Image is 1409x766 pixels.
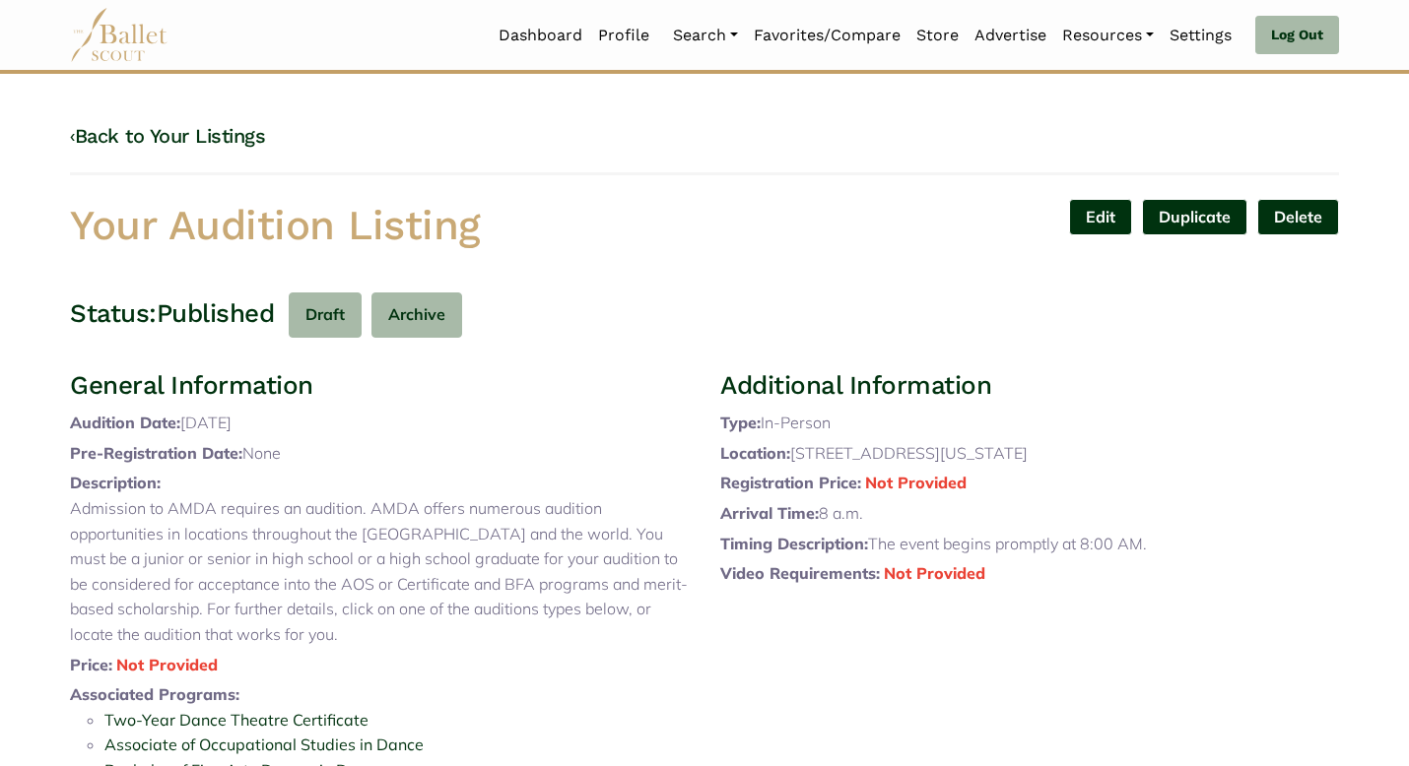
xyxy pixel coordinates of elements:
p: [DATE] [70,411,689,436]
span: Type: [720,413,761,432]
a: Advertise [967,15,1054,56]
p: The event begins promptly at 8:00 AM. [720,532,1339,557]
p: [STREET_ADDRESS][US_STATE] [720,441,1339,467]
button: Archive [371,292,462,339]
a: Dashboard [491,15,590,56]
span: Description: [70,473,161,492]
span: Registration Price: [720,473,861,492]
a: Resources [1054,15,1162,56]
span: Not Provided [884,563,985,583]
span: Pre-Registration Date: [70,443,242,463]
a: Two-Year Dance Theatre Certificate [104,710,369,730]
h1: Your Audition Listing [70,199,689,253]
a: Edit [1069,199,1132,235]
span: Timing Description: [720,534,868,553]
code: ‹ [70,123,75,148]
a: Profile [590,15,657,56]
a: ‹Back to Your Listings [70,124,265,148]
span: Not Provided [865,473,967,492]
a: Log Out [1255,16,1339,55]
span: Not Provided [116,655,218,674]
a: Favorites/Compare [746,15,908,56]
span: Price: [70,655,112,674]
span: Video Requirements: [720,563,880,583]
h3: General Information [70,369,689,403]
a: Associate of Occupational Studies in Dance [104,734,424,754]
a: Settings [1162,15,1240,56]
a: Duplicate [1142,199,1247,235]
p: None [70,441,689,467]
span: Audition Date: [70,413,180,432]
p: In-Person [720,411,1339,436]
h3: Published [157,297,275,331]
a: Search [665,15,746,56]
p: Admission to AMDA requires an audition. AMDA offers numerous audition opportunities in locations ... [70,496,689,648]
h3: Additional Information [720,369,1339,403]
button: Delete [1257,199,1339,235]
button: Draft [289,292,362,339]
span: Location: [720,443,790,463]
p: 8 a.m. [720,501,1339,527]
span: Associated Programs: [70,684,239,704]
span: Arrival Time: [720,503,819,523]
h3: Status: [70,297,157,331]
a: Store [908,15,967,56]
